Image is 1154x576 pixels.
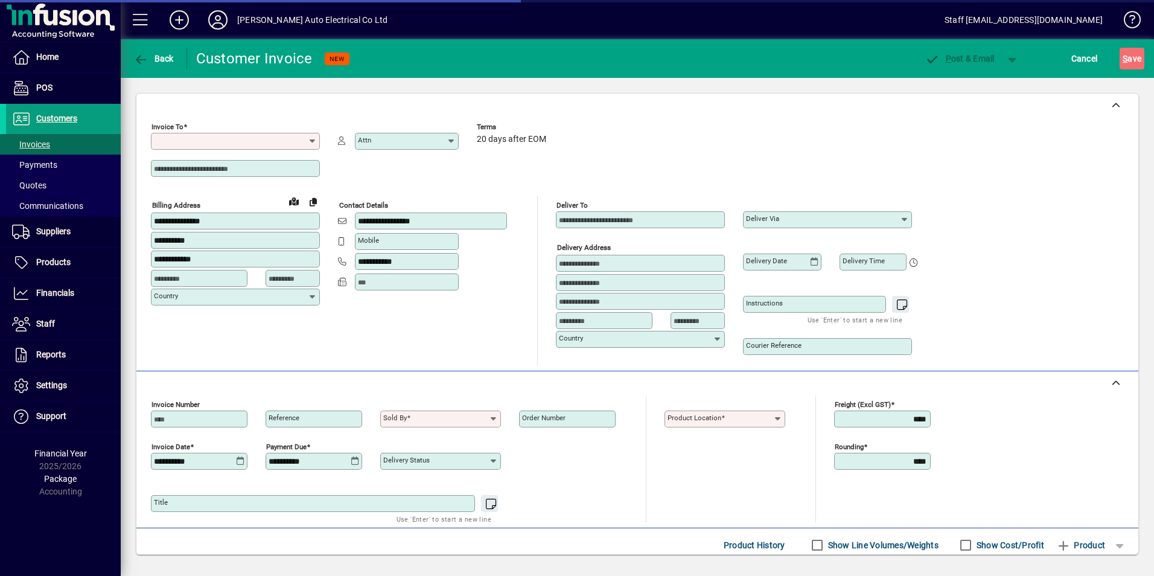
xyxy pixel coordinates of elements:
[1056,536,1105,555] span: Product
[6,402,121,432] a: Support
[36,350,66,359] span: Reports
[919,48,1001,69] button: Post & Email
[154,498,168,507] mat-label: Title
[6,217,121,247] a: Suppliers
[945,10,1103,30] div: Staff [EMAIL_ADDRESS][DOMAIN_NAME]
[358,136,371,144] mat-label: Attn
[36,114,77,123] span: Customers
[477,135,546,144] span: 20 days after EOM
[383,456,430,464] mat-label: Delivery status
[6,371,121,401] a: Settings
[36,52,59,62] span: Home
[6,248,121,278] a: Products
[36,380,67,390] span: Settings
[559,334,583,342] mat-label: Country
[44,474,77,484] span: Package
[160,9,199,31] button: Add
[974,539,1044,551] label: Show Cost/Profit
[925,54,995,63] span: ost & Email
[383,414,407,422] mat-label: Sold by
[199,9,237,31] button: Profile
[269,414,299,422] mat-label: Reference
[12,160,57,170] span: Payments
[1115,2,1139,42] a: Knowledge Base
[330,55,345,63] span: NEW
[6,309,121,339] a: Staff
[808,313,902,327] mat-hint: Use 'Enter' to start a new line
[151,400,200,409] mat-label: Invoice number
[12,201,83,211] span: Communications
[724,536,785,555] span: Product History
[36,83,53,92] span: POS
[6,175,121,196] a: Quotes
[1120,48,1144,69] button: Save
[746,341,802,350] mat-label: Courier Reference
[358,236,379,245] mat-label: Mobile
[1123,54,1127,63] span: S
[151,123,183,131] mat-label: Invoice To
[668,414,721,422] mat-label: Product location
[36,411,66,421] span: Support
[151,443,190,451] mat-label: Invoice date
[34,449,87,458] span: Financial Year
[36,226,71,236] span: Suppliers
[522,414,566,422] mat-label: Order number
[36,288,74,298] span: Financials
[6,196,121,216] a: Communications
[121,48,187,69] app-page-header-button: Back
[266,443,307,451] mat-label: Payment due
[719,534,790,556] button: Product History
[6,134,121,155] a: Invoices
[746,257,787,265] mat-label: Delivery date
[36,257,71,267] span: Products
[946,54,951,63] span: P
[1050,534,1111,556] button: Product
[133,54,174,63] span: Back
[746,214,779,223] mat-label: Deliver via
[1071,49,1098,68] span: Cancel
[154,292,178,300] mat-label: Country
[397,512,491,526] mat-hint: Use 'Enter' to start a new line
[196,49,313,68] div: Customer Invoice
[237,10,387,30] div: [PERSON_NAME] Auto Electrical Co Ltd
[6,42,121,72] a: Home
[36,319,55,328] span: Staff
[130,48,177,69] button: Back
[12,139,50,149] span: Invoices
[6,340,121,370] a: Reports
[477,123,549,131] span: Terms
[843,257,885,265] mat-label: Delivery time
[12,181,46,190] span: Quotes
[6,73,121,103] a: POS
[284,191,304,211] a: View on map
[835,443,864,451] mat-label: Rounding
[304,192,323,211] button: Copy to Delivery address
[1123,49,1141,68] span: ave
[826,539,939,551] label: Show Line Volumes/Weights
[6,278,121,309] a: Financials
[835,400,891,409] mat-label: Freight (excl GST)
[6,155,121,175] a: Payments
[1068,48,1101,69] button: Cancel
[746,299,783,307] mat-label: Instructions
[556,201,588,210] mat-label: Deliver To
